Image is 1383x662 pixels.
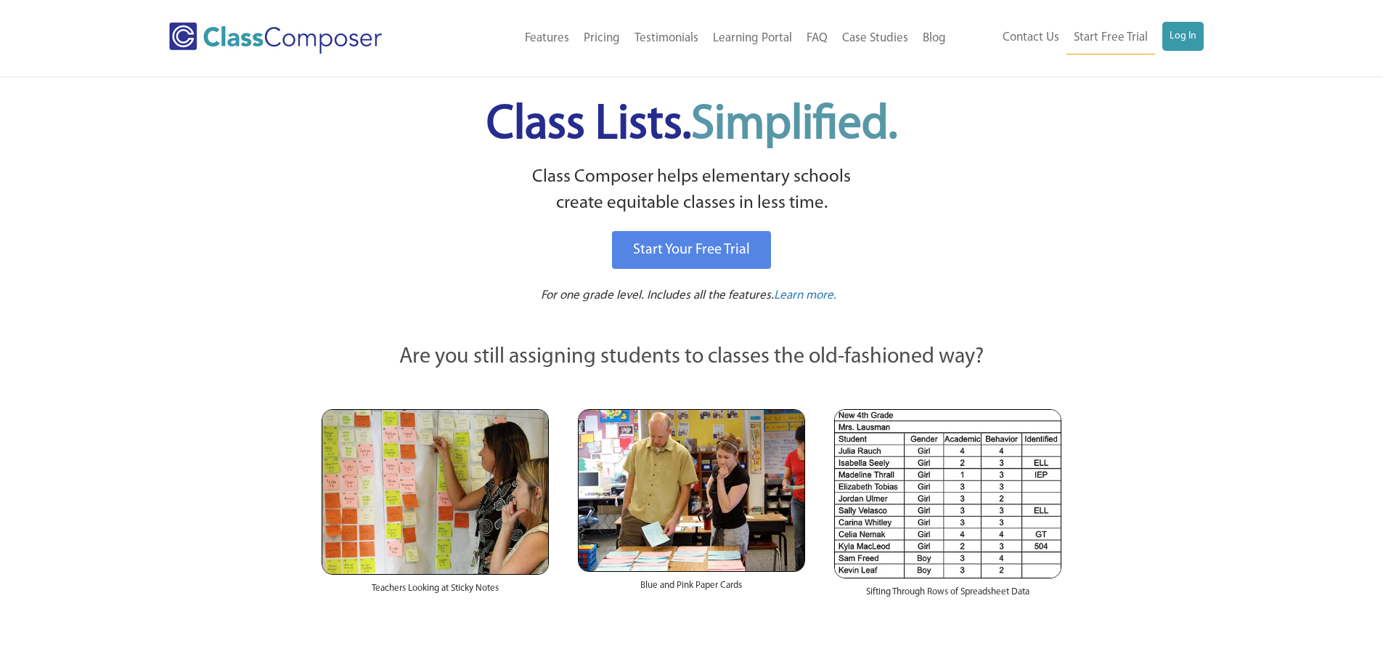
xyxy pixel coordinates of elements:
img: Spreadsheets [834,409,1061,578]
span: For one grade level. Includes all the features. [541,289,774,302]
nav: Header Menu [953,22,1204,55]
img: Class Composer [169,23,382,54]
div: Blue and Pink Paper Cards [578,572,805,607]
a: Features [518,23,576,55]
div: Teachers Looking at Sticky Notes [322,575,549,610]
a: Contact Us [995,22,1066,54]
span: Start Your Free Trial [633,243,750,257]
a: Case Studies [835,23,915,55]
a: Pricing [576,23,627,55]
span: Class Lists. [486,102,897,149]
p: Are you still assigning students to classes the old-fashioned way? [322,342,1062,374]
a: Start Free Trial [1066,22,1155,55]
a: Learning Portal [706,23,799,55]
a: Learn more. [774,287,836,305]
a: Start Your Free Trial [612,231,771,269]
a: Log In [1162,22,1204,51]
span: Learn more. [774,289,836,302]
img: Blue and Pink Paper Cards [578,409,805,571]
a: Blog [915,23,953,55]
nav: Header Menu [441,23,953,55]
p: Class Composer helps elementary schools create equitable classes in less time. [319,164,1064,217]
a: FAQ [799,23,835,55]
div: Sifting Through Rows of Spreadsheet Data [834,578,1061,613]
span: Simplified. [691,102,897,149]
img: Teachers Looking at Sticky Notes [322,409,549,575]
a: Testimonials [627,23,706,55]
